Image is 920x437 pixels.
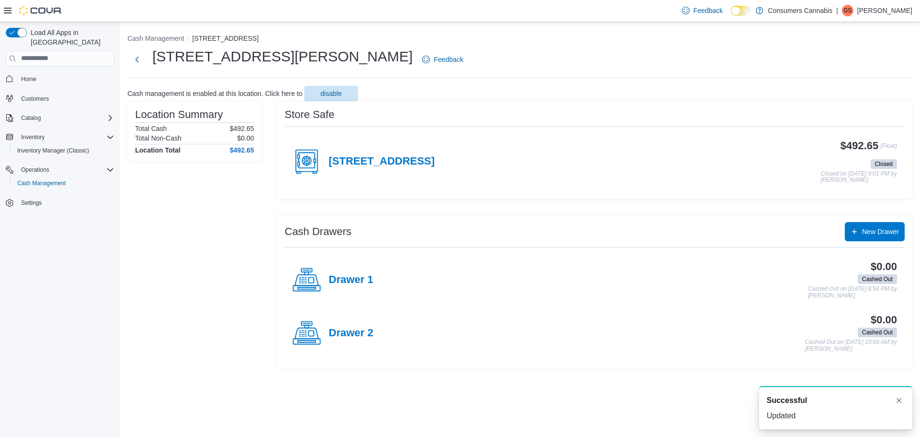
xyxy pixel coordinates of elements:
p: Cash management is enabled at this location. Click here to [127,90,302,97]
span: Inventory Manager (Classic) [17,147,89,154]
span: Customers [17,93,114,105]
span: Customers [21,95,49,103]
span: Cashed Out [862,275,893,283]
h4: [STREET_ADDRESS] [329,155,435,168]
h3: $492.65 [840,140,878,152]
h4: Drawer 1 [329,274,373,286]
button: Dismiss toast [893,395,905,406]
h1: [STREET_ADDRESS][PERSON_NAME] [152,47,413,66]
button: [STREET_ADDRESS] [192,35,258,42]
span: Cash Management [13,177,114,189]
nav: Complex example [6,68,114,235]
span: disable [321,89,342,98]
span: Inventory [17,131,114,143]
span: Feedback [693,6,723,15]
p: (Float) [880,140,897,157]
button: Inventory Manager (Classic) [10,144,118,157]
nav: An example of EuiBreadcrumbs [127,34,912,45]
p: Cashed Out on [DATE] 10:06 AM by [PERSON_NAME] [805,339,897,352]
span: Home [17,73,114,85]
span: Catalog [17,112,114,124]
a: Feedback [418,50,467,69]
h3: Cash Drawers [285,226,351,237]
h6: Total Non-Cash [135,134,182,142]
span: Settings [21,199,42,207]
button: Next [127,50,147,69]
button: Operations [17,164,53,176]
h3: Location Summary [135,109,223,120]
button: Inventory [17,131,48,143]
button: Cash Management [10,177,118,190]
a: Home [17,73,40,85]
p: Consumers Cannabis [768,5,833,16]
img: Cova [19,6,62,15]
button: Home [2,72,118,86]
h4: Drawer 2 [329,327,373,340]
button: New Drawer [845,222,905,241]
input: Dark Mode [731,6,751,16]
p: Cashed Out on [DATE] 8:58 PM by [PERSON_NAME] [808,286,897,299]
h4: Location Total [135,146,181,154]
p: | [836,5,838,16]
button: disable [304,86,358,101]
a: Inventory Manager (Classic) [13,145,93,156]
span: Closed [875,160,893,168]
h4: $492.65 [230,146,254,154]
button: Settings [2,196,118,210]
button: Catalog [17,112,45,124]
span: GS [843,5,851,16]
a: Customers [17,93,53,105]
button: Customers [2,92,118,106]
h3: $0.00 [871,261,897,272]
a: Feedback [678,1,726,20]
p: Closed on [DATE] 9:01 PM by [PERSON_NAME] [821,171,897,184]
span: Cashed Out [858,328,897,337]
span: Closed [871,159,897,169]
p: $0.00 [237,134,254,142]
span: Cash Management [17,179,66,187]
span: Inventory Manager (Classic) [13,145,114,156]
span: Home [21,75,36,83]
p: $492.65 [230,125,254,132]
span: Load All Apps in [GEOGRAPHIC_DATA] [27,28,114,47]
span: Successful [767,395,807,406]
span: New Drawer [862,227,899,236]
div: Giovanni Siciliano [842,5,853,16]
div: Notification [767,395,905,406]
button: Operations [2,163,118,177]
span: Operations [17,164,114,176]
span: Operations [21,166,49,174]
button: Cash Management [127,35,184,42]
h3: $0.00 [871,314,897,326]
span: Settings [17,197,114,209]
button: Catalog [2,111,118,125]
span: Feedback [434,55,463,64]
h3: Store Safe [285,109,334,120]
div: Updated [767,410,905,422]
a: Cash Management [13,177,69,189]
span: Cashed Out [862,328,893,337]
span: Catalog [21,114,41,122]
span: Cashed Out [858,274,897,284]
span: Inventory [21,133,45,141]
h6: Total Cash [135,125,167,132]
button: Inventory [2,130,118,144]
p: [PERSON_NAME] [857,5,912,16]
a: Settings [17,197,46,209]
